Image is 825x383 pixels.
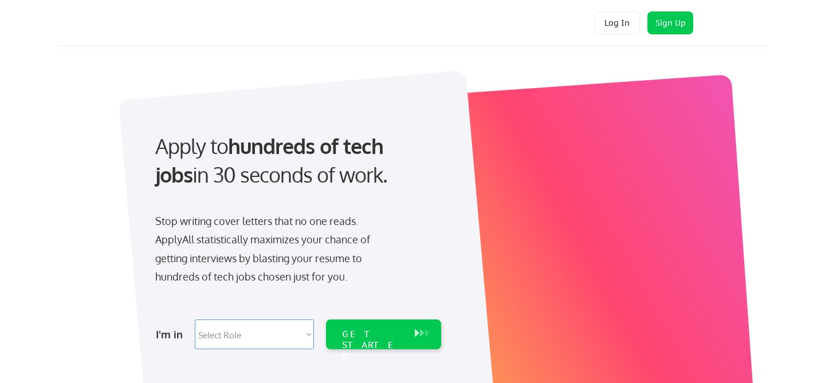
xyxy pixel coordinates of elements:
button: Log In [594,11,640,34]
div: Apply to in 30 seconds of work. [155,132,437,189]
div: Stop writing cover letters that no one reads. ApplyAll statistically maximizes your chance of get... [155,212,391,286]
div: GET STARTED [342,329,403,362]
strong: hundreds of tech jobs [155,133,388,187]
button: Sign Up [647,11,693,34]
div: I'm in [156,325,188,343]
